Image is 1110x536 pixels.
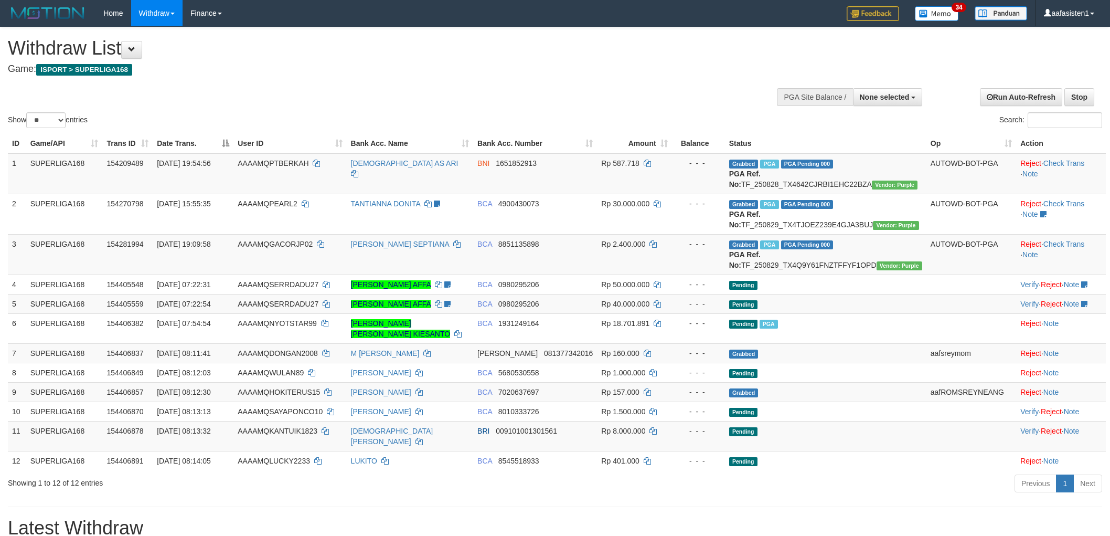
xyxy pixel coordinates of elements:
[102,134,153,153] th: Trans ID: activate to sort column ascending
[601,319,649,328] span: Rp 18.701.891
[157,300,210,308] span: [DATE] 07:22:54
[781,160,834,169] span: PGA Pending
[915,6,959,21] img: Button%20Memo.svg
[1064,280,1080,289] a: Note
[601,280,649,289] span: Rp 50.000.000
[106,319,143,328] span: 154406382
[106,280,143,289] span: 154405548
[157,369,210,377] span: [DATE] 08:12:03
[477,319,492,328] span: BCA
[8,421,26,451] td: 11
[975,6,1027,20] img: panduan.png
[347,134,474,153] th: Bank Acc. Name: activate to sort column ascending
[873,221,919,230] span: Vendor URL: https://trx4.1velocity.biz
[26,382,103,402] td: SUPERLIGA168
[853,88,923,106] button: None selected
[498,407,539,416] span: Copy 8010333726 to clipboard
[877,261,922,270] span: Vendor URL: https://trx4.1velocity.biz
[760,160,778,169] span: Marked by aafchhiseyha
[8,64,730,75] h4: Game:
[238,407,323,416] span: AAAAMQSAYAPONCO10
[8,134,26,153] th: ID
[926,382,1016,402] td: aafROMSREYNEANG
[676,198,721,209] div: - - -
[477,349,538,358] span: [PERSON_NAME]
[544,349,593,358] span: Copy 081377342016 to clipboard
[477,280,492,289] span: BCA
[498,300,539,308] span: Copy 0980295206 to clipboard
[8,275,26,294] td: 4
[477,407,492,416] span: BCA
[26,363,103,382] td: SUPERLIGA168
[26,402,103,421] td: SUPERLIGA168
[601,240,645,248] span: Rp 2.400.000
[8,5,88,21] img: MOTION_logo.png
[351,388,411,396] a: [PERSON_NAME]
[351,300,431,308] a: [PERSON_NAME] AFFA
[351,280,431,289] a: [PERSON_NAME] AFFA
[980,88,1062,106] a: Run Auto-Refresh
[1043,369,1059,377] a: Note
[8,382,26,402] td: 9
[676,406,721,417] div: - - -
[872,181,917,190] span: Vendor URL: https://trx4.1velocity.biz
[106,407,143,416] span: 154406870
[106,159,143,167] span: 154209489
[676,158,721,169] div: - - -
[106,349,143,358] span: 154406837
[106,369,143,377] span: 154406849
[233,134,346,153] th: User ID: activate to sort column ascending
[1020,427,1039,435] a: Verify
[601,427,645,435] span: Rp 8.000.000
[1043,159,1085,167] a: Check Trans
[725,153,926,194] td: TF_250828_TX4642CJRBI1EHC22BZA
[729,300,757,309] span: Pending
[157,388,210,396] span: [DATE] 08:12:30
[952,3,966,12] span: 34
[8,194,26,234] td: 2
[26,112,66,128] select: Showentries
[498,199,539,208] span: Copy 4900430073 to clipboard
[36,64,132,76] span: ISPORT > SUPERLIGA168
[1016,134,1106,153] th: Action
[238,159,308,167] span: AAAAMQPTBERKAH
[106,427,143,435] span: 154406878
[477,300,492,308] span: BCA
[1020,240,1041,248] a: Reject
[1020,280,1039,289] a: Verify
[498,240,539,248] span: Copy 8851135898 to clipboard
[729,457,757,466] span: Pending
[1016,153,1106,194] td: · ·
[601,407,645,416] span: Rp 1.500.000
[477,159,489,167] span: BNI
[926,234,1016,275] td: AUTOWD-BOT-PGA
[597,134,671,153] th: Amount: activate to sort column ascending
[1016,194,1106,234] td: · ·
[1043,319,1059,328] a: Note
[676,387,721,397] div: - - -
[238,240,313,248] span: AAAAMQGACORJP02
[496,427,557,435] span: Copy 009101001301561 to clipboard
[926,194,1016,234] td: AUTOWD-BOT-PGA
[238,369,304,377] span: AAAAMQWULAN89
[496,159,537,167] span: Copy 1651852913 to clipboard
[1020,407,1039,416] a: Verify
[729,210,761,229] b: PGA Ref. No:
[729,160,759,169] span: Grabbed
[477,240,492,248] span: BCA
[781,240,834,249] span: PGA Pending
[106,388,143,396] span: 154406857
[1073,475,1102,492] a: Next
[672,134,725,153] th: Balance
[1041,407,1062,416] a: Reject
[8,363,26,382] td: 8
[725,234,926,275] td: TF_250829_TX4Q9Y61FNZTFFYF1OPD
[477,388,492,396] span: BCA
[157,407,210,416] span: [DATE] 08:13:13
[498,280,539,289] span: Copy 0980295206 to clipboard
[729,200,759,209] span: Grabbed
[847,6,899,21] img: Feedback.jpg
[351,349,420,358] a: M [PERSON_NAME]
[729,369,757,378] span: Pending
[26,313,103,343] td: SUPERLIGA168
